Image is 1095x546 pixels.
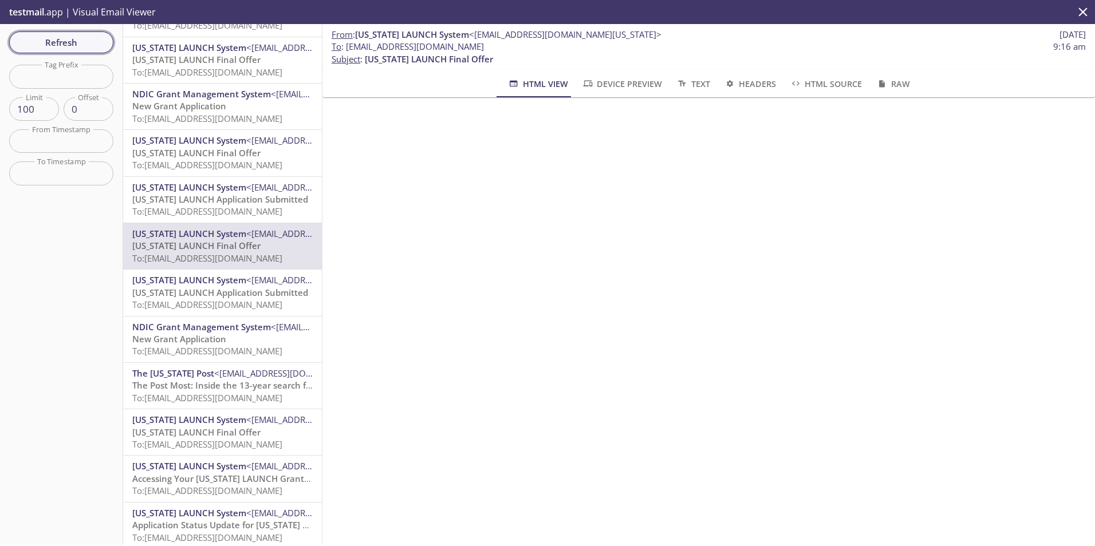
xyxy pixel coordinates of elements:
[9,6,44,18] span: testmail
[132,414,246,425] span: [US_STATE] LAUNCH System
[1053,41,1086,53] span: 9:16 am
[469,29,661,40] span: <[EMAIL_ADDRESS][DOMAIN_NAME][US_STATE]>
[724,77,776,91] span: Headers
[214,367,363,379] span: <[EMAIL_ADDRESS][DOMAIN_NAME]>
[132,379,519,391] span: The Post Most: Inside the 13-year search for [PERSON_NAME], the journalist who disappeared
[582,77,662,91] span: Device Preview
[132,321,271,333] span: NDIC Grant Management System
[132,19,282,31] span: To: [EMAIL_ADDRESS][DOMAIN_NAME]
[132,333,226,345] span: New Grant Application
[132,367,214,379] span: The [US_STATE] Post
[246,460,439,472] span: <[EMAIL_ADDRESS][DOMAIN_NAME][US_STATE]>
[355,29,469,40] span: [US_STATE] LAUNCH System
[246,507,439,519] span: <[EMAIL_ADDRESS][DOMAIN_NAME][US_STATE]>
[123,409,322,455] div: [US_STATE] LAUNCH System<[EMAIL_ADDRESS][DOMAIN_NAME][US_STATE]>[US_STATE] LAUNCH Final OfferTo:[...
[132,519,364,531] span: Application Status Update for [US_STATE] LAUNCH Grant
[507,77,568,91] span: HTML View
[123,223,322,269] div: [US_STATE] LAUNCH System<[EMAIL_ADDRESS][DOMAIN_NAME][US_STATE]>[US_STATE] LAUNCH Final OfferTo:[...
[132,473,399,484] span: Accessing Your [US_STATE] LAUNCH Grant Management Account
[123,316,322,362] div: NDIC Grant Management System<[EMAIL_ADDRESS][DOMAIN_NAME]>New Grant ApplicationTo:[EMAIL_ADDRESS]...
[132,42,246,53] span: [US_STATE] LAUNCH System
[123,456,322,501] div: [US_STATE] LAUNCH System<[EMAIL_ADDRESS][DOMAIN_NAME][US_STATE]>Accessing Your [US_STATE] LAUNCH ...
[1059,29,1086,41] span: [DATE]
[332,29,661,41] span: :
[132,193,308,205] span: [US_STATE] LAUNCH Application Submitted
[246,181,439,193] span: <[EMAIL_ADDRESS][DOMAIN_NAME][US_STATE]>
[132,274,246,286] span: [US_STATE] LAUNCH System
[132,460,246,472] span: [US_STATE] LAUNCH System
[790,77,862,91] span: HTML Source
[132,485,282,496] span: To: [EMAIL_ADDRESS][DOMAIN_NAME]
[132,205,282,217] span: To: [EMAIL_ADDRESS][DOMAIN_NAME]
[123,84,322,129] div: NDIC Grant Management System<[EMAIL_ADDRESS][DOMAIN_NAME]>New Grant ApplicationTo:[EMAIL_ADDRESS]...
[332,29,353,40] span: From
[132,181,246,193] span: [US_STATE] LAUNCH System
[123,177,322,223] div: [US_STATE] LAUNCH System<[EMAIL_ADDRESS][DOMAIN_NAME][US_STATE]>[US_STATE] LAUNCH Application Sub...
[132,100,226,112] span: New Grant Application
[332,41,341,52] span: To
[132,228,246,239] span: [US_STATE] LAUNCH System
[132,345,282,357] span: To: [EMAIL_ADDRESS][DOMAIN_NAME]
[123,130,322,176] div: [US_STATE] LAUNCH System<[EMAIL_ADDRESS][DOMAIN_NAME][US_STATE]>[US_STATE] LAUNCH Final OfferTo:[...
[246,42,439,53] span: <[EMAIL_ADDRESS][DOMAIN_NAME][US_STATE]>
[132,438,282,450] span: To: [EMAIL_ADDRESS][DOMAIN_NAME]
[132,426,261,438] span: [US_STATE] LAUNCH Final Offer
[132,113,282,124] span: To: [EMAIL_ADDRESS][DOMAIN_NAME]
[246,134,439,146] span: <[EMAIL_ADDRESS][DOMAIN_NAME][US_STATE]>
[18,35,104,50] span: Refresh
[332,41,484,53] span: : [EMAIL_ADDRESS][DOMAIN_NAME]
[246,274,439,286] span: <[EMAIL_ADDRESS][DOMAIN_NAME][US_STATE]>
[132,392,282,403] span: To: [EMAIL_ADDRESS][DOMAIN_NAME]
[132,88,271,100] span: NDIC Grant Management System
[123,37,322,83] div: [US_STATE] LAUNCH System<[EMAIL_ADDRESS][DOMAIN_NAME][US_STATE]>[US_STATE] LAUNCH Final OfferTo:[...
[132,287,308,298] span: [US_STATE] LAUNCH Application Submitted
[332,41,1086,65] p: :
[132,532,282,543] span: To: [EMAIL_ADDRESS][DOMAIN_NAME]
[9,31,113,53] button: Refresh
[332,53,360,65] span: Subject
[271,88,419,100] span: <[EMAIL_ADDRESS][DOMAIN_NAME]>
[876,77,909,91] span: Raw
[365,53,493,65] span: [US_STATE] LAUNCH Final Offer
[132,147,261,159] span: [US_STATE] LAUNCH Final Offer
[676,77,710,91] span: Text
[132,299,282,310] span: To: [EMAIL_ADDRESS][DOMAIN_NAME]
[132,159,282,171] span: To: [EMAIL_ADDRESS][DOMAIN_NAME]
[123,270,322,315] div: [US_STATE] LAUNCH System<[EMAIL_ADDRESS][DOMAIN_NAME][US_STATE]>[US_STATE] LAUNCH Application Sub...
[132,66,282,78] span: To: [EMAIL_ADDRESS][DOMAIN_NAME]
[132,252,282,264] span: To: [EMAIL_ADDRESS][DOMAIN_NAME]
[132,134,246,146] span: [US_STATE] LAUNCH System
[132,240,261,251] span: [US_STATE] LAUNCH Final Offer
[271,321,419,333] span: <[EMAIL_ADDRESS][DOMAIN_NAME]>
[246,414,439,425] span: <[EMAIL_ADDRESS][DOMAIN_NAME][US_STATE]>
[246,228,439,239] span: <[EMAIL_ADDRESS][DOMAIN_NAME][US_STATE]>
[123,363,322,409] div: The [US_STATE] Post<[EMAIL_ADDRESS][DOMAIN_NAME]>The Post Most: Inside the 13-year search for [PE...
[132,54,261,65] span: [US_STATE] LAUNCH Final Offer
[132,507,246,519] span: [US_STATE] LAUNCH System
